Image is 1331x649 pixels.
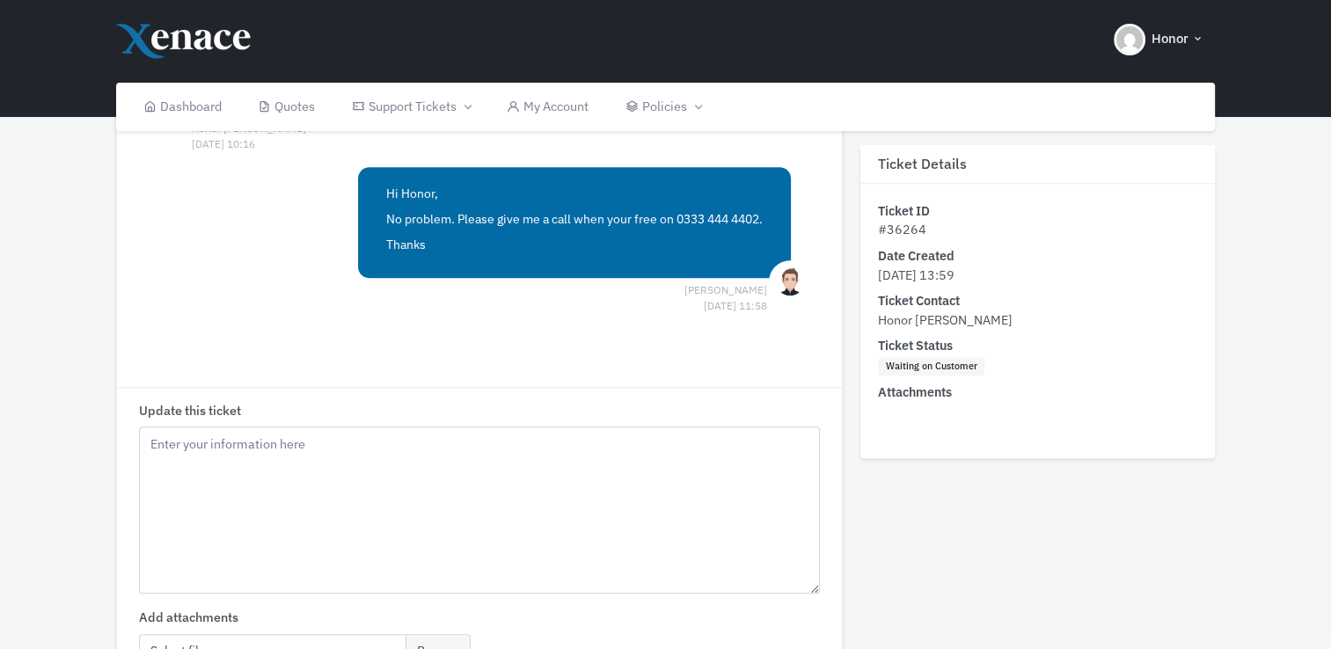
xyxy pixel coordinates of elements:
p: Hi Honor, [386,185,763,203]
img: Header Avatar [1114,24,1145,55]
a: Support Tickets [333,83,488,131]
span: Honor [1152,29,1188,49]
span: [DATE] 13:59 [878,266,954,283]
label: Update this ticket [139,401,241,420]
span: Waiting on Customer [878,357,984,376]
dt: Ticket Contact [878,292,1197,311]
span: #36264 [878,222,926,238]
label: Add attachments [139,608,238,627]
a: Policies [607,83,719,131]
dt: Ticket Status [878,337,1197,356]
a: Quotes [240,83,334,131]
a: Dashboard [125,83,240,131]
p: Thanks [386,236,763,254]
dt: Date Created [878,246,1197,266]
p: No problem. Please give me a call when your free on 0333 444 4402. [386,210,763,229]
dt: Attachments [878,383,1197,403]
span: Honor [PERSON_NAME] [878,311,1013,328]
a: My Account [489,83,608,131]
span: Honor [PERSON_NAME] [DATE] 10:16 [192,120,306,136]
h3: Ticket Details [860,145,1215,184]
dt: Ticket ID [878,201,1197,221]
button: Honor [1103,9,1215,70]
span: [PERSON_NAME] [DATE] 11:58 [684,282,767,298]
